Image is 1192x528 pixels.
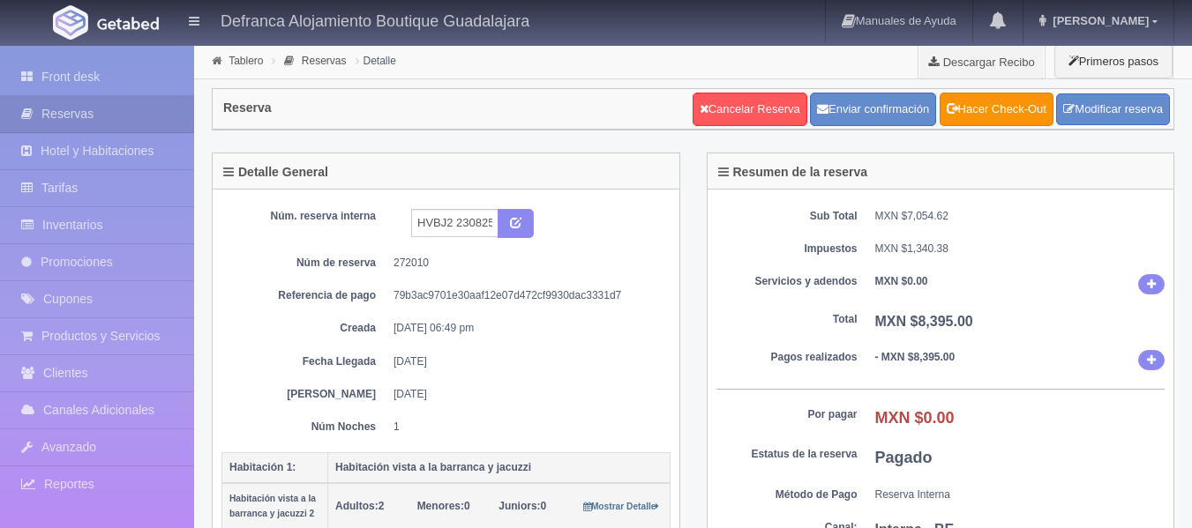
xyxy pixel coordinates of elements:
[235,420,376,435] dt: Núm Noches
[229,494,316,518] small: Habitación vista a la barranca y jacuzzi 2
[810,93,936,126] button: Enviar confirmación
[716,447,858,462] dt: Estatus de la reserva
[394,321,657,336] dd: [DATE] 06:49 pm
[235,387,376,402] dt: [PERSON_NAME]
[716,209,858,224] dt: Sub Total
[235,288,376,303] dt: Referencia de pago
[918,44,1045,79] a: Descargar Recibo
[97,17,159,30] img: Getabed
[223,166,328,179] h4: Detalle General
[394,354,657,369] dd: [DATE]
[335,500,379,512] strong: Adultos:
[53,5,88,40] img: Getabed
[351,52,401,69] li: Detalle
[875,314,973,329] b: MXN $8,395.00
[718,166,868,179] h4: Resumen de la reserva
[875,351,956,363] b: - MXN $8,395.00
[693,93,807,126] a: Cancelar Reserva
[716,487,858,502] dt: Método de Pago
[1056,93,1170,126] a: Modificar reserva
[1054,44,1173,78] button: Primeros pasos
[716,274,858,289] dt: Servicios y adendos
[499,500,546,512] span: 0
[235,209,376,224] dt: Núm. reserva interna
[940,93,1053,126] a: Hacer Check-Out
[716,312,858,327] dt: Total
[302,55,347,67] a: Reservas
[716,242,858,257] dt: Impuestos
[235,321,376,336] dt: Creada
[875,409,955,427] b: MXN $0.00
[229,55,263,67] a: Tablero
[875,209,1166,224] dd: MXN $7,054.62
[221,9,529,31] h4: Defranca Alojamiento Boutique Guadalajara
[716,407,858,422] dt: Por pagar
[328,452,671,483] th: Habitación vista a la barranca y jacuzzi
[229,461,296,473] b: Habitación 1:
[583,500,660,512] a: Mostrar Detalle
[394,387,657,402] dd: [DATE]
[1048,14,1149,27] span: [PERSON_NAME]
[235,256,376,271] dt: Núm de reserva
[223,101,272,115] h4: Reserva
[875,242,1166,257] dd: MXN $1,340.38
[499,500,540,512] strong: Juniors:
[394,288,657,303] dd: 79b3ac9701e30aaf12e07d472cf9930dac3331d7
[394,256,657,271] dd: 272010
[875,275,928,287] b: MXN $0.00
[417,500,464,512] strong: Menores:
[394,420,657,435] dd: 1
[235,354,376,369] dt: Fecha Llegada
[335,500,384,512] span: 2
[716,350,858,365] dt: Pagos realizados
[875,449,933,466] b: Pagado
[583,502,660,511] small: Mostrar Detalle
[417,500,470,512] span: 0
[875,487,1166,502] dd: Reserva Interna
